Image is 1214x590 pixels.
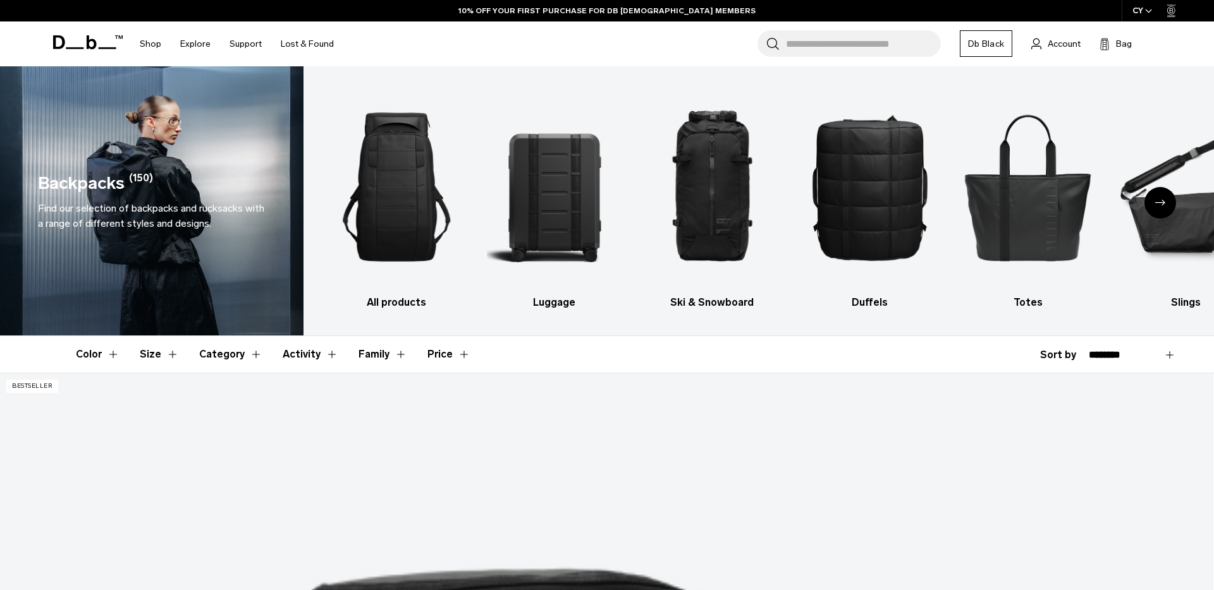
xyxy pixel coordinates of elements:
button: Toggle Filter [359,336,407,373]
img: Db [960,85,1096,289]
img: Db [644,85,780,289]
a: Db Totes [960,85,1096,310]
a: Lost & Found [281,21,334,66]
span: Bag [1116,37,1132,51]
span: Find our selection of backpacks and rucksacks with a range of different styles and designs. [38,202,264,229]
a: 10% OFF YOUR FIRST PURCHASE FOR DB [DEMOGRAPHIC_DATA] MEMBERS [458,5,756,16]
img: Db [487,85,623,289]
a: Shop [140,21,161,66]
li: 3 / 10 [644,85,780,310]
a: Explore [180,21,211,66]
li: 4 / 10 [802,85,938,310]
a: Db Ski & Snowboard [644,85,780,310]
h3: Totes [960,295,1096,310]
h3: Luggage [487,295,623,310]
a: Db Duffels [802,85,938,310]
img: Db [329,85,465,289]
img: Db [802,85,938,289]
a: Db Luggage [487,85,623,310]
li: 5 / 10 [960,85,1096,310]
span: (150) [129,171,153,196]
p: Bestseller [6,380,58,393]
button: Toggle Price [427,336,470,373]
button: Bag [1100,36,1132,51]
div: Next slide [1144,187,1176,219]
h1: Backpacks [38,171,125,196]
span: Account [1048,37,1081,51]
nav: Main Navigation [130,21,343,66]
h3: Duffels [802,295,938,310]
a: Support [230,21,262,66]
h3: Ski & Snowboard [644,295,780,310]
li: 2 / 10 [487,85,623,310]
h3: All products [329,295,465,310]
button: Toggle Filter [283,336,338,373]
li: 1 / 10 [329,85,465,310]
button: Toggle Filter [199,336,262,373]
a: Account [1031,36,1081,51]
button: Toggle Filter [140,336,179,373]
button: Toggle Filter [76,336,120,373]
a: Db Black [960,30,1012,57]
a: Db All products [329,85,465,310]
